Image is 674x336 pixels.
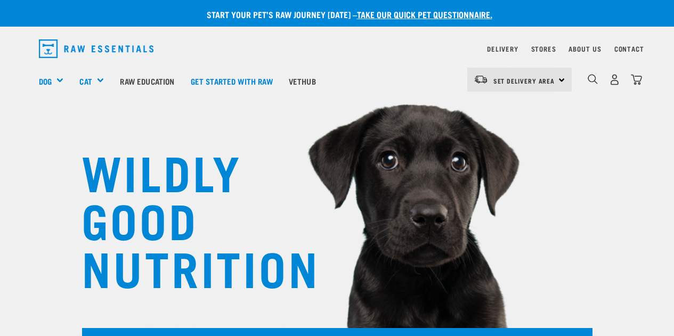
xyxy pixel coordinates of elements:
a: Contact [614,47,644,51]
img: home-icon-1@2x.png [588,74,598,84]
a: Dog [39,75,52,87]
a: take our quick pet questionnaire. [357,12,492,17]
a: Stores [531,47,556,51]
a: Raw Education [112,60,182,102]
a: About Us [569,47,601,51]
h1: WILDLY GOOD NUTRITION [82,146,295,290]
a: Delivery [487,47,518,51]
a: Cat [79,75,92,87]
img: Raw Essentials Logo [39,39,154,58]
a: Get started with Raw [183,60,281,102]
a: Vethub [281,60,324,102]
span: Set Delivery Area [493,79,555,83]
img: van-moving.png [474,75,488,84]
nav: dropdown navigation [30,35,644,62]
img: home-icon@2x.png [631,74,642,85]
img: user.png [609,74,620,85]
